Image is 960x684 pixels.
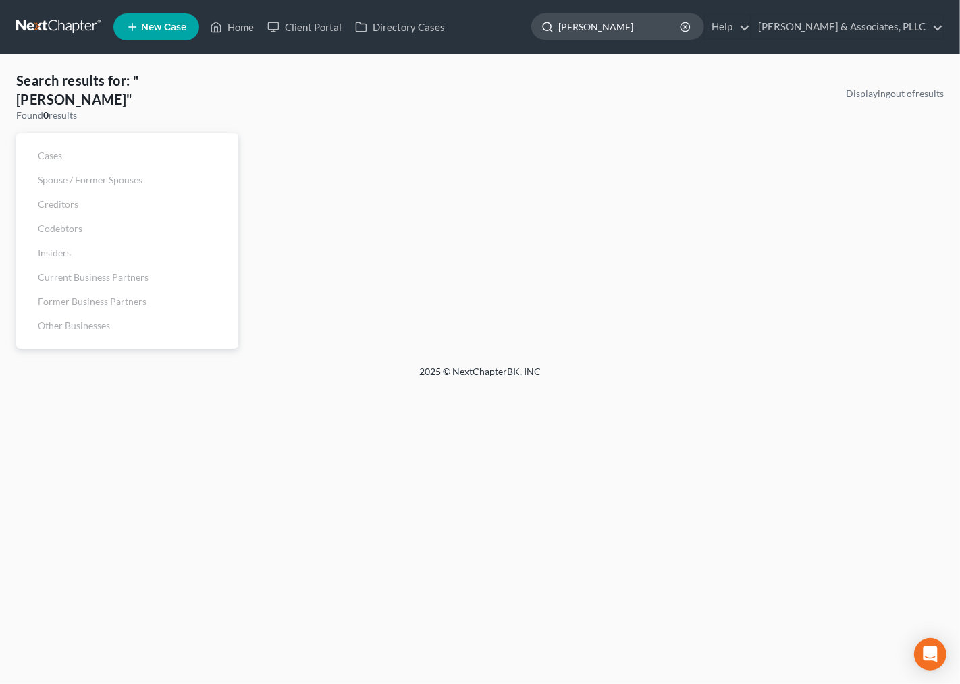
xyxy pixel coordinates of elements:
span: Cases [38,150,62,161]
span: Former Business Partners [38,295,146,307]
div: Found results [16,109,238,122]
a: [PERSON_NAME] & Associates, PLLC [751,15,943,39]
span: New Case [141,22,186,32]
a: Client Portal [261,15,348,39]
a: Spouse / Former Spouses [16,168,238,192]
div: Open Intercom Messenger [914,638,946,671]
a: Insiders [16,241,238,265]
a: Help [705,15,750,39]
span: Creditors [38,198,78,210]
a: Codebtors [16,217,238,241]
strong: 0 [43,109,49,121]
span: Codebtors [38,223,82,234]
a: Home [203,15,261,39]
a: Current Business Partners [16,265,238,289]
input: Search by name... [558,14,682,39]
span: Insiders [38,247,71,258]
a: Creditors [16,192,238,217]
span: Current Business Partners [38,271,149,283]
div: 2025 © NextChapterBK, INC [95,365,865,389]
h4: Search results for: "[PERSON_NAME]" [16,71,238,109]
a: Cases [16,144,238,168]
a: Directory Cases [348,15,452,39]
div: Displaying out of results [846,87,944,101]
span: Spouse / Former Spouses [38,174,142,186]
span: Other Businesses [38,320,110,331]
a: Former Business Partners [16,289,238,314]
a: Other Businesses [16,314,238,338]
